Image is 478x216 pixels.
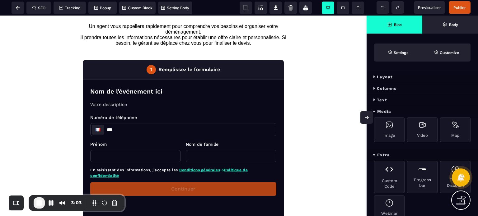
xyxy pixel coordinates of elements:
span: SEO [32,6,45,10]
span: Prénom [12,94,29,99]
a: Conditions générales [101,120,142,125]
div: Image [374,117,405,142]
span: Popup [94,6,111,10]
span: Numéro de téléphone [12,67,59,72]
div: Timer Discount [440,161,471,193]
div: Video [407,117,438,142]
p: Remplissez le formulaire [81,18,142,26]
div: Media [367,106,478,117]
span: Screenshot [255,2,267,14]
p: Sélectionnez une date et une heure [12,168,199,176]
text: Un agent vous rappellera rapidement pour comprendre vos besoins et organiser votre déménagement. ... [78,7,289,32]
div: Map [440,117,471,142]
span: Open Style Manager [422,44,471,62]
div: Layout [367,71,478,83]
span: Preview [414,1,445,14]
span: Open Blocks [367,16,422,34]
div: France: + 33 [14,77,26,87]
span: Setting Body [161,6,189,10]
p: En saisissant des informations, j'accepte les [12,120,199,131]
strong: Customize [440,50,459,55]
span: Nom de famille [108,94,141,99]
div: Progress bar [407,161,438,193]
div: Extra [367,149,478,161]
div: 1 [73,20,74,25]
strong: Bloc [394,22,402,27]
span: Publier [453,5,466,10]
span: & [144,120,147,125]
span: Tracking [59,6,80,10]
span: View components [240,2,252,14]
strong: Body [449,22,458,27]
div: Custom Code [374,161,405,193]
strong: Settings [394,50,409,55]
span: Settings [374,44,422,62]
div: Columns [367,83,478,94]
p: Votre description [12,54,197,60]
span: Open Layer Manager [422,16,478,34]
p: Nom de l'événement ici [12,39,85,48]
span: Previsualiser [418,5,441,10]
span: Custom Block [122,6,152,10]
div: Text [367,94,478,106]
